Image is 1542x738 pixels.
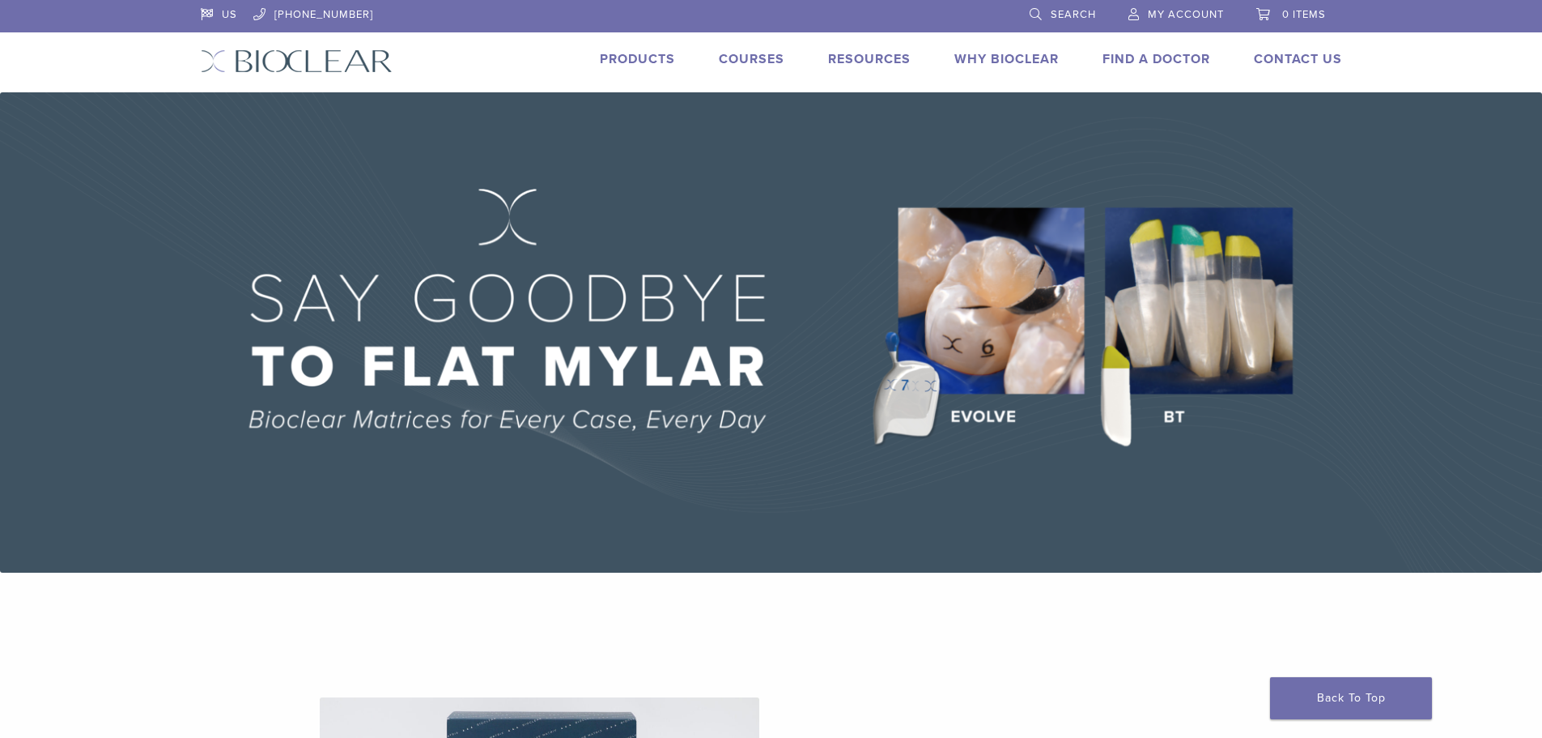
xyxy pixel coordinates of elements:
[201,49,393,73] img: Bioclear
[600,51,675,67] a: Products
[828,51,911,67] a: Resources
[1051,8,1096,21] span: Search
[1102,51,1210,67] a: Find A Doctor
[719,51,784,67] a: Courses
[1270,677,1432,719] a: Back To Top
[1254,51,1342,67] a: Contact Us
[954,51,1059,67] a: Why Bioclear
[1282,8,1326,21] span: 0 items
[1148,8,1224,21] span: My Account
